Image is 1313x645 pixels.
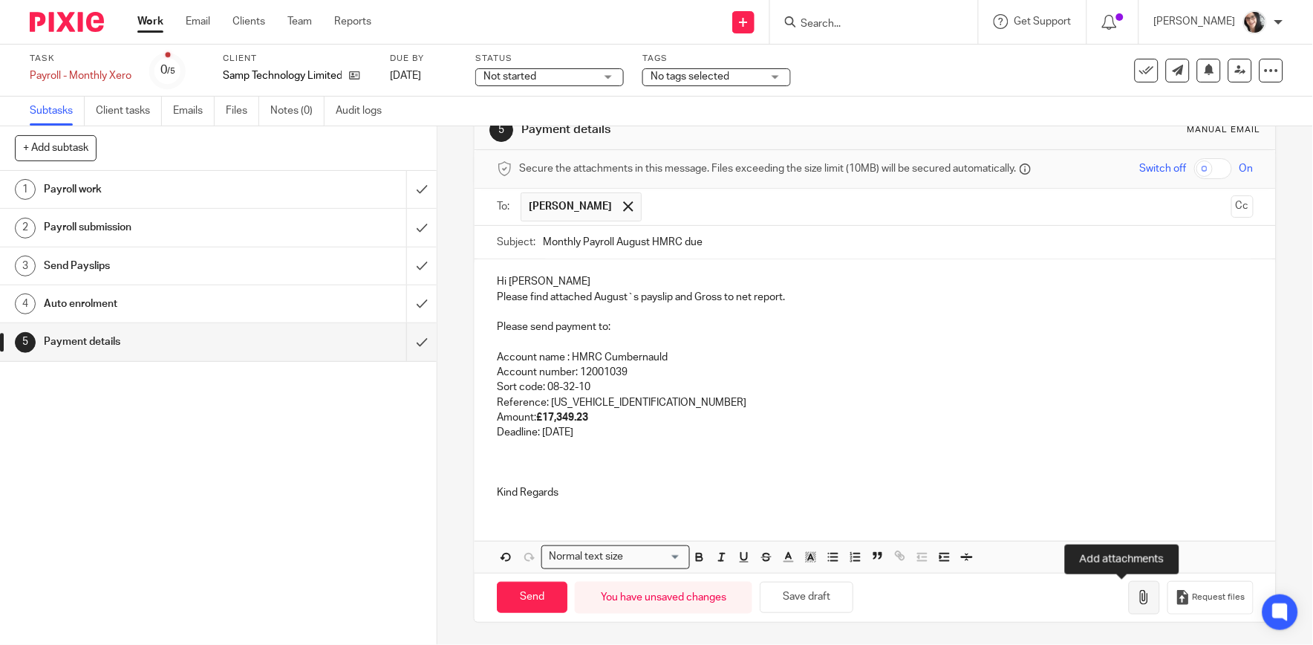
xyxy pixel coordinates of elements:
[270,97,325,126] a: Notes (0)
[642,53,791,65] label: Tags
[15,332,36,353] div: 5
[15,256,36,276] div: 3
[497,365,1253,380] p: Account number: 12001039
[287,14,312,29] a: Team
[44,331,276,353] h1: Payment details
[1167,581,1254,615] button: Request files
[186,14,210,29] a: Email
[536,412,588,423] strong: £17,349.23
[167,67,175,75] small: /5
[1243,10,1267,34] img: me%20(1).jpg
[173,97,215,126] a: Emails
[1187,124,1261,136] div: Manual email
[1231,195,1254,218] button: Cc
[336,97,393,126] a: Audit logs
[334,14,371,29] a: Reports
[96,97,162,126] a: Client tasks
[15,294,36,314] div: 4
[497,425,1253,440] p: Deadline: [DATE]
[1154,14,1236,29] p: [PERSON_NAME]
[497,320,1253,334] p: Please send payment to:
[628,549,681,565] input: Search for option
[497,350,1253,365] p: Account name : HMRC Cumbernauld
[30,97,85,126] a: Subtasks
[529,199,612,214] span: [PERSON_NAME]
[1140,161,1187,176] span: Switch off
[475,53,624,65] label: Status
[497,395,1253,410] p: Reference: [US_VEHICLE_IDENTIFICATION_NUMBER]
[232,14,265,29] a: Clients
[497,290,1253,305] p: Please find attached August`s payslip and Gross to net report.
[15,218,36,239] div: 2
[545,549,626,565] span: Normal text size
[30,12,104,32] img: Pixie
[483,71,536,82] span: Not started
[497,410,1253,425] p: Amount:
[160,62,175,79] div: 0
[1239,161,1254,176] span: On
[223,68,342,83] p: Samp Technology Limited
[390,71,421,81] span: [DATE]
[30,68,131,83] div: Payroll - Monthly Xero
[1193,591,1245,603] span: Request files
[223,53,371,65] label: Client
[44,255,276,277] h1: Send Payslips
[137,14,163,29] a: Work
[15,135,97,161] button: + Add subtask
[800,18,934,31] input: Search
[44,178,276,201] h1: Payroll work
[519,161,1016,176] span: Secure the attachments in this message. Files exceeding the size limit (10MB) will be secured aut...
[497,199,513,214] label: To:
[497,274,1253,289] p: Hi [PERSON_NAME]
[497,235,535,250] label: Subject:
[1014,16,1072,27] span: Get Support
[497,485,1253,500] p: Kind Regards
[541,545,690,568] div: Search for option
[575,582,752,614] div: You have unsaved changes
[44,216,276,239] h1: Payroll submission
[497,582,567,614] input: Send
[497,380,1253,395] p: Sort code: 08-32-10
[521,122,907,137] h1: Payment details
[651,71,729,82] span: No tags selected
[489,118,513,142] div: 5
[44,293,276,315] h1: Auto enrolment
[760,582,853,614] button: Save draft
[226,97,259,126] a: Files
[390,53,457,65] label: Due by
[30,53,131,65] label: Task
[15,179,36,200] div: 1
